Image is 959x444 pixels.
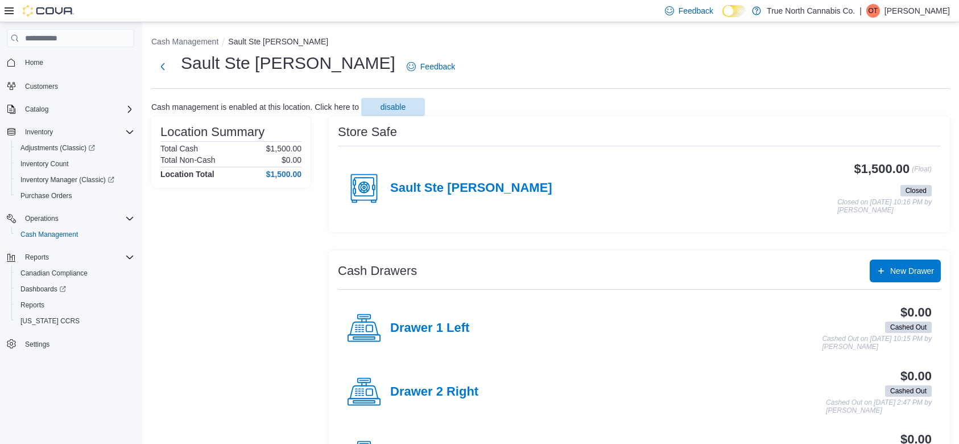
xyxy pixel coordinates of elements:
span: [US_STATE] CCRS [20,316,80,326]
button: Sault Ste [PERSON_NAME] [228,37,328,46]
nav: An example of EuiBreadcrumbs [151,36,950,50]
h3: Location Summary [160,125,264,139]
span: Reports [20,250,134,264]
span: Reports [25,253,49,262]
span: disable [381,101,406,113]
span: Canadian Compliance [20,269,88,278]
img: Cova [23,5,74,17]
span: Washington CCRS [16,314,134,328]
a: Dashboards [11,281,139,297]
button: Inventory [20,125,57,139]
span: Feedback [420,61,455,72]
button: Cash Management [151,37,218,46]
button: Purchase Orders [11,188,139,204]
a: Settings [20,338,54,351]
a: Adjustments (Classic) [11,140,139,156]
button: Canadian Compliance [11,265,139,281]
span: Settings [20,337,134,351]
h4: Drawer 1 Left [390,321,469,336]
button: Catalog [20,102,53,116]
p: | [859,4,862,18]
button: Reports [11,297,139,313]
a: Adjustments (Classic) [16,141,100,155]
p: True North Cannabis Co. [767,4,855,18]
a: Feedback [402,55,460,78]
span: Catalog [25,105,48,114]
h4: Drawer 2 Right [390,385,478,400]
span: Closed [906,186,927,196]
span: Catalog [20,102,134,116]
button: Cash Management [11,227,139,242]
span: Adjustments (Classic) [16,141,134,155]
span: Inventory Manager (Classic) [16,173,134,187]
span: Dark Mode [722,17,723,18]
span: Cash Management [16,228,134,241]
span: Customers [25,82,58,91]
span: Canadian Compliance [16,266,134,280]
span: Operations [20,212,134,225]
h4: Location Total [160,170,214,179]
button: Home [2,54,139,71]
nav: Complex example [7,50,134,382]
span: Dashboards [20,285,66,294]
span: Closed [900,185,932,196]
span: Inventory [25,128,53,137]
span: Dashboards [16,282,134,296]
span: Operations [25,214,59,223]
span: Adjustments (Classic) [20,143,95,153]
p: Cashed Out on [DATE] 2:47 PM by [PERSON_NAME] [826,399,932,414]
p: Cashed Out on [DATE] 10:15 PM by [PERSON_NAME] [822,335,932,351]
h3: $0.00 [900,306,932,319]
button: Inventory Count [11,156,139,172]
button: disable [361,98,425,116]
h3: Cash Drawers [338,264,417,278]
span: Cashed Out [890,386,927,396]
h6: Total Non-Cash [160,155,216,165]
span: Reports [20,301,44,310]
a: Inventory Manager (Classic) [11,172,139,188]
span: Inventory Manager (Classic) [20,175,114,184]
h3: Store Safe [338,125,397,139]
span: Inventory Count [16,157,134,171]
button: Reports [2,249,139,265]
p: $0.00 [282,155,301,165]
a: Canadian Compliance [16,266,92,280]
a: Customers [20,80,63,93]
span: Cash Management [20,230,78,239]
button: Inventory [2,124,139,140]
span: Purchase Orders [16,189,134,203]
p: $1,500.00 [266,144,301,153]
a: Dashboards [16,282,71,296]
p: Cash management is enabled at this location. Click here to [151,102,359,112]
button: Customers [2,77,139,94]
span: Cashed Out [885,385,932,397]
button: Catalog [2,101,139,117]
span: Home [25,58,43,67]
span: Home [20,55,134,69]
span: New Drawer [890,265,934,277]
button: Settings [2,336,139,352]
a: Purchase Orders [16,189,77,203]
span: Inventory [20,125,134,139]
h4: $1,500.00 [266,170,301,179]
span: Reports [16,298,134,312]
button: New Drawer [870,260,941,282]
button: Reports [20,250,53,264]
button: Operations [2,211,139,227]
a: Inventory Manager (Classic) [16,173,119,187]
a: Cash Management [16,228,82,241]
p: [PERSON_NAME] [884,4,950,18]
span: Purchase Orders [20,191,72,200]
span: Inventory Count [20,159,69,168]
a: [US_STATE] CCRS [16,314,84,328]
h3: $0.00 [900,369,932,383]
h4: Sault Ste [PERSON_NAME] [390,181,552,196]
h3: $1,500.00 [854,162,910,176]
span: Feedback [679,5,713,17]
span: Settings [25,340,49,349]
span: Ot [869,4,878,18]
a: Inventory Count [16,157,73,171]
p: (Float) [912,162,932,183]
span: Cashed Out [890,322,927,332]
button: Operations [20,212,63,225]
